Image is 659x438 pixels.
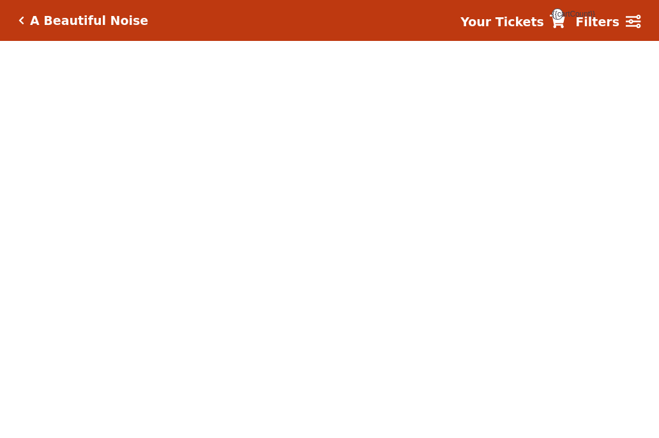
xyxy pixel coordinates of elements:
[30,13,148,28] h5: A Beautiful Noise
[19,16,24,25] a: Click here to go back to filters
[575,13,640,31] a: Filters
[460,13,565,31] a: Your Tickets {{cartCount}}
[575,15,619,29] strong: Filters
[552,8,563,20] span: {{cartCount}}
[460,15,544,29] strong: Your Tickets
